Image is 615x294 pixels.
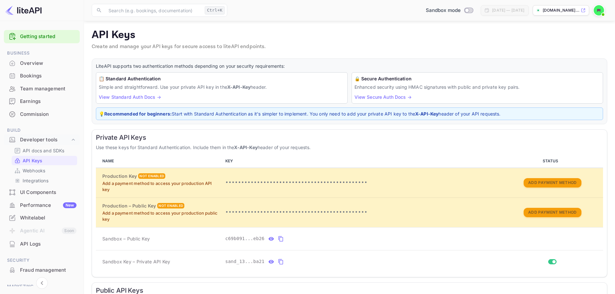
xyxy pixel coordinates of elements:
div: Commission [20,111,77,118]
button: Add Payment Method [524,178,581,188]
p: 💡 Start with Standard Authentication as it's simpler to implement. You only need to add your priv... [99,110,600,117]
a: Webhooks [14,167,75,174]
div: [DATE] — [DATE] [492,7,524,13]
p: LiteAPI supports two authentication methods depending on your security requirements: [96,63,603,70]
p: Use these keys for Standard Authentication. Include them in the header of your requests. [96,144,603,151]
a: Earnings [4,95,80,107]
div: Overview [4,57,80,70]
div: Developer tools [20,136,70,144]
button: Collapse navigation [36,277,48,289]
img: Piolette iwas [594,5,604,15]
a: Add Payment Method [524,209,581,215]
p: API Keys [92,29,607,42]
h6: 📋 Standard Authentication [99,75,345,82]
a: View Standard Auth Docs → [99,94,161,100]
div: Ctrl+K [205,6,225,15]
div: UI Components [4,186,80,199]
div: Team management [20,85,77,93]
p: Integrations [23,177,48,184]
p: ••••••••••••••••••••••••••••••••••••••••••••• [225,208,499,216]
a: Bookings [4,70,80,82]
div: Earnings [20,98,77,105]
th: NAME [96,155,223,168]
div: Bookings [20,72,77,80]
th: STATUS [502,155,603,168]
a: Fraud management [4,264,80,276]
div: Overview [20,60,77,67]
div: Switch to Production mode [423,7,476,14]
div: PerformanceNew [4,199,80,212]
span: Marketing [4,283,80,290]
td: Sandbox Key – Private API Key [96,250,223,273]
a: Overview [4,57,80,69]
p: Add a payment method to access your production public key [102,210,220,223]
div: API Keys [12,156,77,165]
a: API Keys [14,157,75,164]
p: API docs and SDKs [23,147,65,154]
div: UI Components [20,189,77,196]
div: Developer tools [4,134,80,146]
a: API Logs [4,238,80,250]
a: PerformanceNew [4,199,80,211]
div: API Logs [20,240,77,248]
a: Integrations [14,177,75,184]
p: Enhanced security using HMAC signatures with public and private key pairs. [354,84,600,90]
div: Webhooks [12,166,77,175]
span: Build [4,127,80,134]
a: Whitelabel [4,212,80,224]
div: Earnings [4,95,80,108]
div: Integrations [12,176,77,185]
a: Team management [4,83,80,95]
p: [DOMAIN_NAME]... [543,7,579,13]
h6: Private API Keys [96,134,603,141]
p: Add a payment method to access your production API key [102,180,220,193]
button: Add Payment Method [524,208,581,217]
th: KEY [223,155,502,168]
div: Not enabled [138,173,165,179]
span: sand_13...ba21 [225,258,265,265]
div: Performance [20,202,77,209]
p: Simple and straightforward. Use your private API key in the header. [99,84,345,90]
div: API docs and SDKs [12,146,77,155]
div: New [63,202,77,208]
div: Fraud management [4,264,80,277]
img: LiteAPI logo [5,5,42,15]
span: c69b091...eb26 [225,235,265,242]
h6: 🔒 Secure Authentication [354,75,600,82]
div: Fraud management [20,267,77,274]
span: Security [4,257,80,264]
strong: X-API-Key [227,84,251,90]
a: UI Components [4,186,80,198]
p: API Keys [23,157,42,164]
table: private api keys table [96,155,603,273]
p: ••••••••••••••••••••••••••••••••••••••••••••• [225,179,499,187]
a: Getting started [20,33,77,40]
strong: Recommended for beginners: [104,111,172,117]
span: Business [4,50,80,57]
div: Whitelabel [20,214,77,222]
a: View Secure Auth Docs → [354,94,412,100]
a: Commission [4,108,80,120]
h6: Production – Public Key [102,202,156,209]
p: Webhooks [23,167,45,174]
div: Getting started [4,30,80,43]
div: Not enabled [157,203,184,208]
input: Search (e.g. bookings, documentation) [105,4,202,17]
h6: Production Key [102,173,137,180]
span: Sandbox mode [426,7,461,14]
a: API docs and SDKs [14,147,75,154]
strong: X-API-Key [415,111,438,117]
span: Sandbox – Public Key [102,235,150,242]
div: Commission [4,108,80,121]
strong: X-API-Key [234,145,257,150]
p: Create and manage your API keys for secure access to liteAPI endpoints. [92,43,607,51]
div: API Logs [4,238,80,250]
a: Add Payment Method [524,179,581,185]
